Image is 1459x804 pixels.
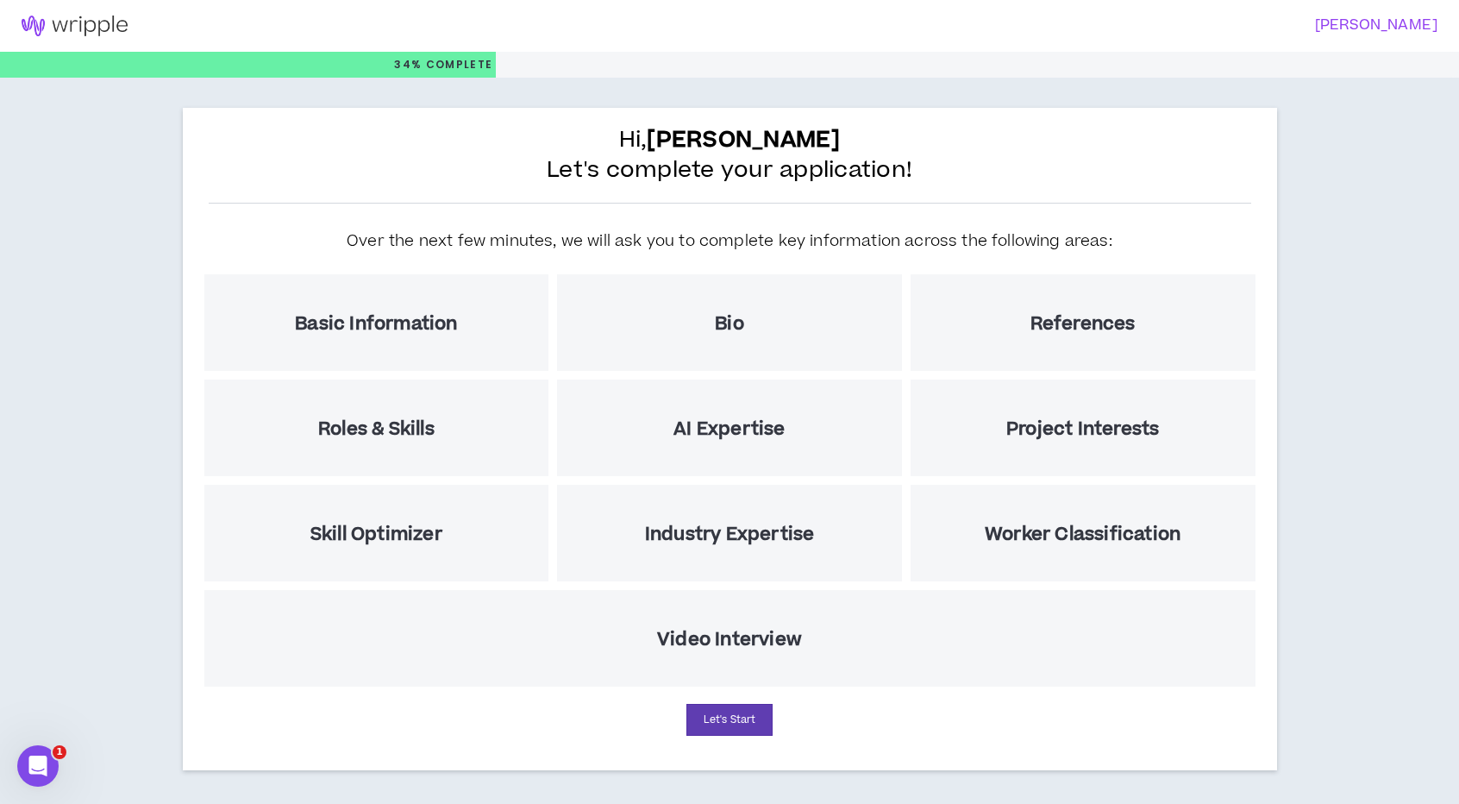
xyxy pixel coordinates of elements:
[347,229,1112,253] h5: Over the next few minutes, we will ask you to complete key information across the following areas:
[1006,418,1159,440] h5: Project Interests
[1030,313,1136,335] h5: References
[645,524,815,545] h5: Industry Expertise
[295,313,457,335] h5: Basic Information
[394,52,492,78] p: 34%
[985,524,1180,545] h5: Worker Classification
[715,313,744,335] h5: Bio
[719,17,1438,34] h3: [PERSON_NAME]
[619,125,841,155] span: Hi,
[547,155,912,185] span: Let's complete your application!
[310,524,442,545] h5: Skill Optimizer
[318,418,435,440] h5: Roles & Skills
[686,704,773,736] button: Let's Start
[673,418,785,440] h5: AI Expertise
[53,745,66,759] span: 1
[657,629,802,650] h5: Video Interview
[647,123,840,156] b: [PERSON_NAME]
[17,745,59,787] iframe: Intercom live chat
[422,57,492,72] span: Complete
